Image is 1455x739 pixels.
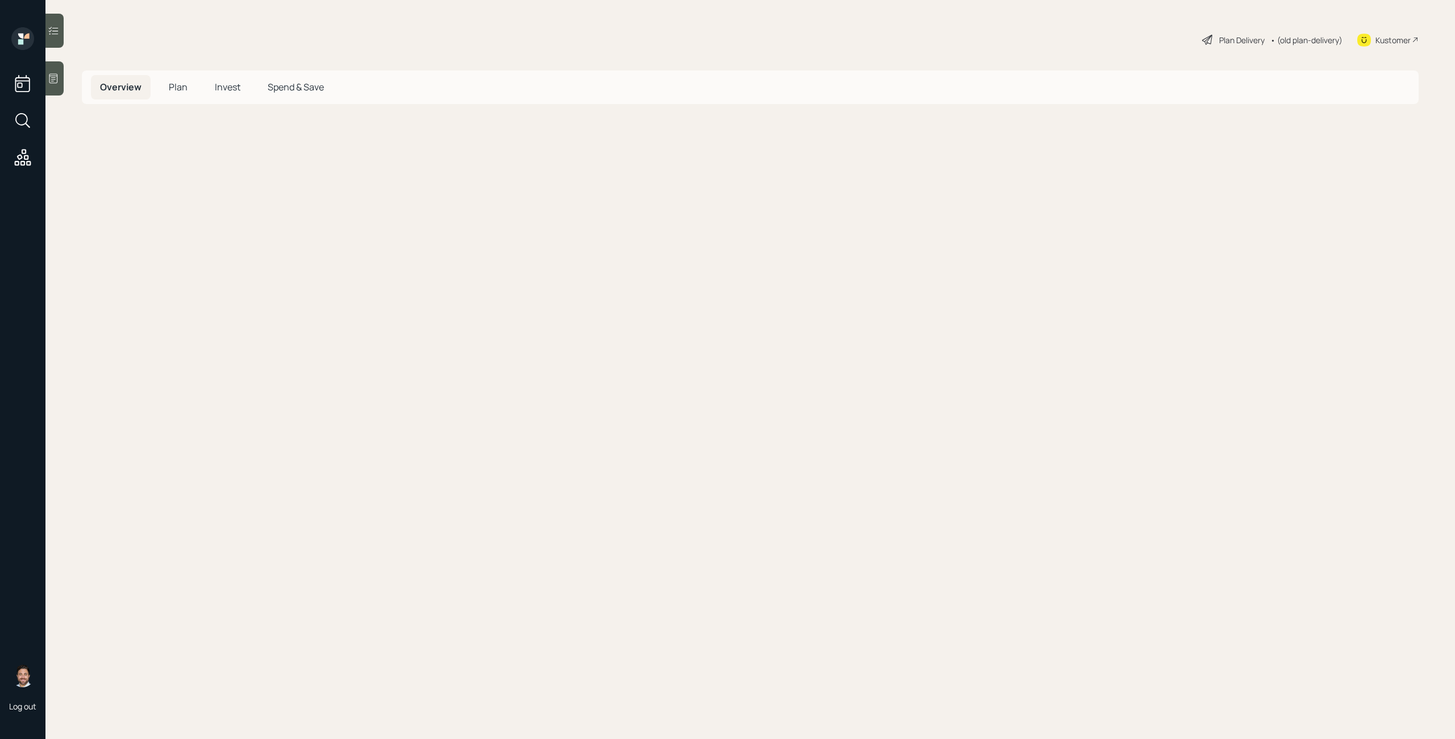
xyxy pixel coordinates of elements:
[215,81,240,93] span: Invest
[1270,34,1342,46] div: • (old plan-delivery)
[1375,34,1411,46] div: Kustomer
[100,81,142,93] span: Overview
[9,701,36,712] div: Log out
[11,665,34,687] img: michael-russo-headshot.png
[169,81,188,93] span: Plan
[1219,34,1265,46] div: Plan Delivery
[268,81,324,93] span: Spend & Save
